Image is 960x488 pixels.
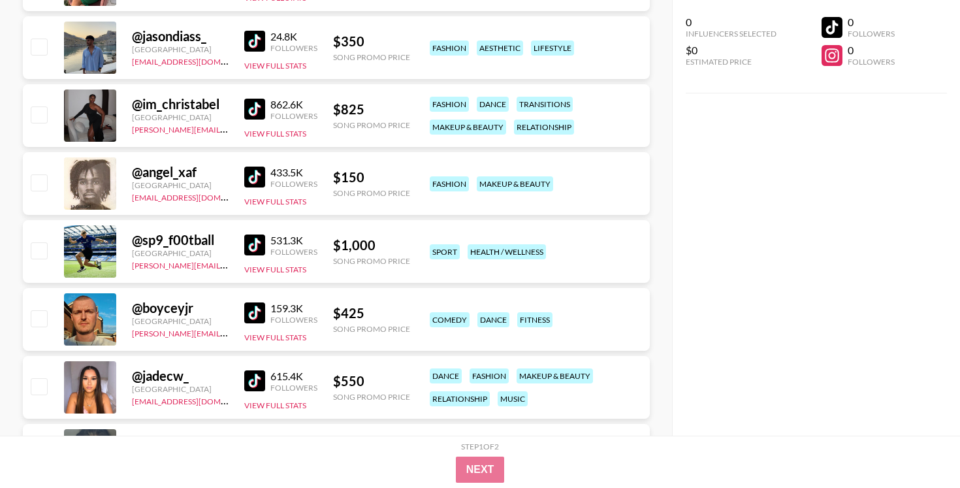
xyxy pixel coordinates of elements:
[132,316,229,326] div: [GEOGRAPHIC_DATA]
[270,315,317,325] div: Followers
[430,244,460,259] div: sport
[270,234,317,247] div: 531.3K
[333,33,410,50] div: $ 350
[333,169,410,186] div: $ 150
[517,368,593,383] div: makeup & beauty
[430,176,469,191] div: fashion
[270,98,317,111] div: 862.6K
[686,16,776,29] div: 0
[498,391,528,406] div: music
[270,43,317,53] div: Followers
[333,120,410,130] div: Song Promo Price
[686,57,776,67] div: Estimated Price
[477,312,509,327] div: dance
[468,244,546,259] div: health / wellness
[244,129,306,138] button: View Full Stats
[132,54,263,67] a: [EMAIL_ADDRESS][DOMAIN_NAME]
[132,300,229,316] div: @ boyceyjr
[270,179,317,189] div: Followers
[531,41,574,56] div: lifestyle
[461,442,499,451] div: Step 1 of 2
[333,373,410,389] div: $ 550
[244,99,265,120] img: TikTok
[848,57,895,67] div: Followers
[244,333,306,342] button: View Full Stats
[333,101,410,118] div: $ 825
[132,28,229,44] div: @ jasondiass_
[333,305,410,321] div: $ 425
[270,383,317,393] div: Followers
[477,41,523,56] div: aesthetic
[477,176,553,191] div: makeup & beauty
[270,302,317,315] div: 159.3K
[333,237,410,253] div: $ 1,000
[132,96,229,112] div: @ im_christabel
[333,392,410,402] div: Song Promo Price
[895,423,944,472] iframe: Drift Widget Chat Controller
[270,111,317,121] div: Followers
[132,248,229,258] div: [GEOGRAPHIC_DATA]
[848,44,895,57] div: 0
[244,265,306,274] button: View Full Stats
[270,166,317,179] div: 433.5K
[244,302,265,323] img: TikTok
[514,120,574,135] div: relationship
[430,368,462,383] div: dance
[270,370,317,383] div: 615.4K
[333,324,410,334] div: Song Promo Price
[132,232,229,248] div: @ sp9_f00tball
[132,190,263,203] a: [EMAIL_ADDRESS][DOMAIN_NAME]
[848,16,895,29] div: 0
[270,30,317,43] div: 24.8K
[132,44,229,54] div: [GEOGRAPHIC_DATA]
[470,368,509,383] div: fashion
[686,44,776,57] div: $0
[244,31,265,52] img: TikTok
[333,52,410,62] div: Song Promo Price
[517,97,573,112] div: transitions
[430,391,490,406] div: relationship
[333,188,410,198] div: Song Promo Price
[848,29,895,39] div: Followers
[517,312,552,327] div: fitness
[244,370,265,391] img: TikTok
[132,394,263,406] a: [EMAIL_ADDRESS][DOMAIN_NAME]
[132,180,229,190] div: [GEOGRAPHIC_DATA]
[132,326,325,338] a: [PERSON_NAME][EMAIL_ADDRESS][DOMAIN_NAME]
[430,97,469,112] div: fashion
[270,247,317,257] div: Followers
[686,29,776,39] div: Influencers Selected
[244,197,306,206] button: View Full Stats
[430,120,506,135] div: makeup & beauty
[244,61,306,71] button: View Full Stats
[456,457,505,483] button: Next
[333,256,410,266] div: Song Promo Price
[132,164,229,180] div: @ angel_xaf
[430,312,470,327] div: comedy
[430,41,469,56] div: fashion
[132,112,229,122] div: [GEOGRAPHIC_DATA]
[132,368,229,384] div: @ jadecw_
[244,400,306,410] button: View Full Stats
[132,258,325,270] a: [PERSON_NAME][EMAIL_ADDRESS][DOMAIN_NAME]
[132,384,229,394] div: [GEOGRAPHIC_DATA]
[132,122,325,135] a: [PERSON_NAME][EMAIL_ADDRESS][DOMAIN_NAME]
[244,235,265,255] img: TikTok
[477,97,509,112] div: dance
[244,167,265,187] img: TikTok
